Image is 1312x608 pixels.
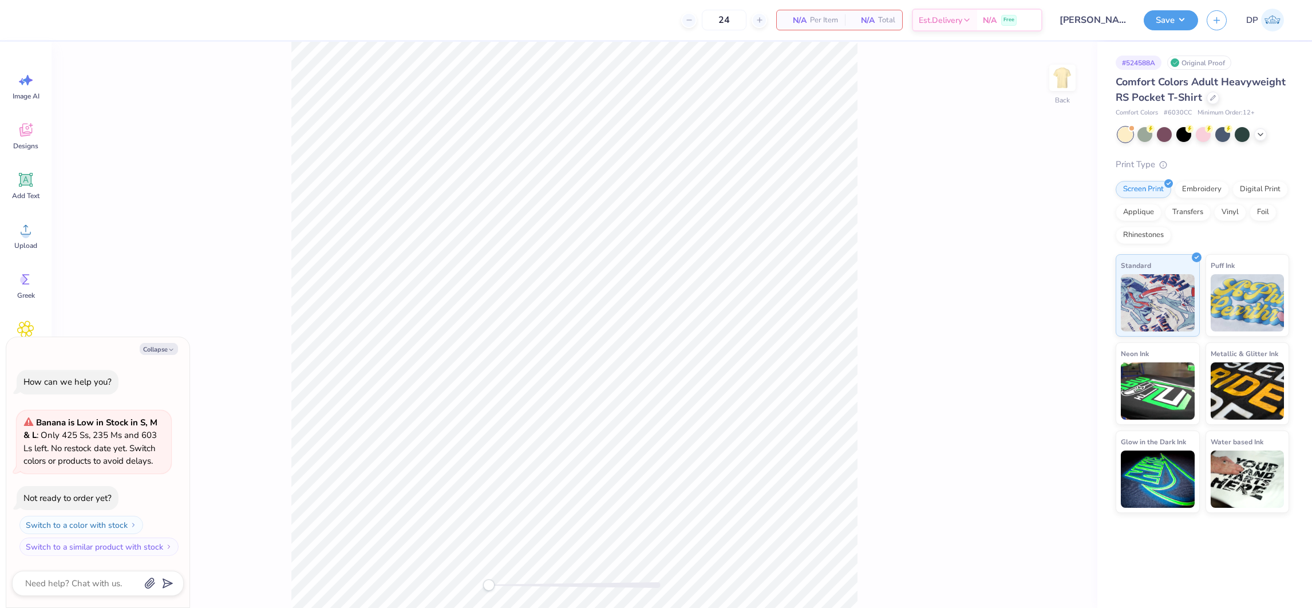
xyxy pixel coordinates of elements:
span: Glow in the Dark Ink [1121,436,1186,448]
div: # 524588A [1116,56,1161,70]
span: Greek [17,291,35,300]
div: Embroidery [1175,181,1229,198]
span: Total [878,14,895,26]
button: Save [1144,10,1198,30]
span: DP [1246,14,1258,27]
img: Switch to a color with stock [130,522,137,528]
div: Back [1055,95,1070,105]
span: Per Item [810,14,838,26]
span: Add Text [12,191,39,200]
span: Water based Ink [1211,436,1263,448]
img: Water based Ink [1211,451,1285,508]
strong: Banana is Low in Stock in S, M & L [23,417,157,441]
img: Neon Ink [1121,362,1195,420]
button: Switch to a similar product with stock [19,538,179,556]
div: Vinyl [1214,204,1246,221]
div: Foil [1250,204,1277,221]
span: : Only 425 Ss, 235 Ms and 603 Ls left. No restock date yet. Switch colors or products to avoid de... [23,417,157,467]
span: Comfort Colors [1116,108,1158,118]
span: N/A [852,14,875,26]
input: Untitled Design [1051,9,1135,31]
div: Applique [1116,204,1161,221]
div: Print Type [1116,158,1289,171]
img: Puff Ink [1211,274,1285,331]
span: N/A [983,14,997,26]
a: DP [1241,9,1289,31]
div: How can we help you? [23,376,112,388]
img: Switch to a similar product with stock [165,543,172,550]
div: Digital Print [1232,181,1288,198]
img: Standard [1121,274,1195,331]
button: Collapse [140,343,178,355]
img: Metallic & Glitter Ink [1211,362,1285,420]
div: Not ready to order yet? [23,492,112,504]
span: Est. Delivery [919,14,962,26]
span: Comfort Colors Adult Heavyweight RS Pocket T-Shirt [1116,75,1286,104]
span: # 6030CC [1164,108,1192,118]
span: Standard [1121,259,1151,271]
input: – – [702,10,746,30]
img: Darlene Padilla [1261,9,1284,31]
span: Free [1003,16,1014,24]
div: Transfers [1165,204,1211,221]
span: Designs [13,141,38,151]
button: Switch to a color with stock [19,516,143,534]
div: Accessibility label [483,579,495,591]
span: Metallic & Glitter Ink [1211,348,1278,360]
span: Minimum Order: 12 + [1198,108,1255,118]
img: Back [1051,66,1074,89]
span: Neon Ink [1121,348,1149,360]
div: Original Proof [1167,56,1231,70]
div: Screen Print [1116,181,1171,198]
span: Upload [14,241,37,250]
span: N/A [784,14,807,26]
img: Glow in the Dark Ink [1121,451,1195,508]
div: Rhinestones [1116,227,1171,244]
span: Image AI [13,92,39,101]
span: Puff Ink [1211,259,1235,271]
